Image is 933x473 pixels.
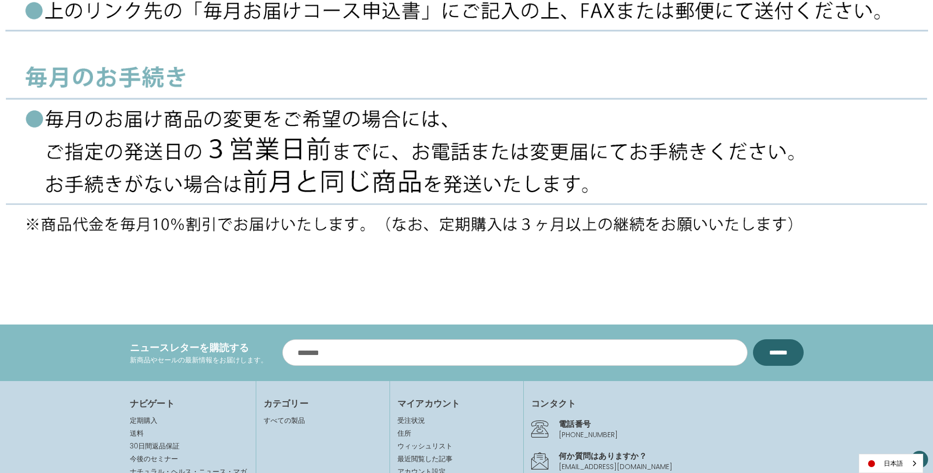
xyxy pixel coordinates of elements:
h4: ナビゲート [130,397,248,410]
a: 最近閲覧した記事 [397,454,516,464]
h4: コンタクト [531,397,803,410]
a: 送料 [130,428,144,438]
h4: 何か質問はありますか？ [559,450,803,462]
a: [PHONE_NUMBER] [559,430,618,440]
h4: カテゴリー [264,397,382,410]
h4: ニュースレターを購読する [130,340,268,355]
p: 新商品やセールの最新情報をお届けします。 [130,355,268,365]
a: 定期購入 [130,415,157,425]
a: 日本語 [859,454,923,473]
aside: Language selected: 日本語 [859,454,923,473]
a: 受注状況 [397,415,516,426]
h4: マイアカウント [397,397,516,410]
a: ウィッシュリスト [397,441,516,451]
a: [EMAIL_ADDRESS][DOMAIN_NAME] [559,462,672,472]
a: 30日間返品保証 [130,441,180,451]
h4: 電話番号 [559,418,803,430]
a: 住所 [397,428,516,439]
a: 今後のセミナー [130,454,178,464]
a: すべての製品 [264,415,305,425]
div: Language [859,454,923,473]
